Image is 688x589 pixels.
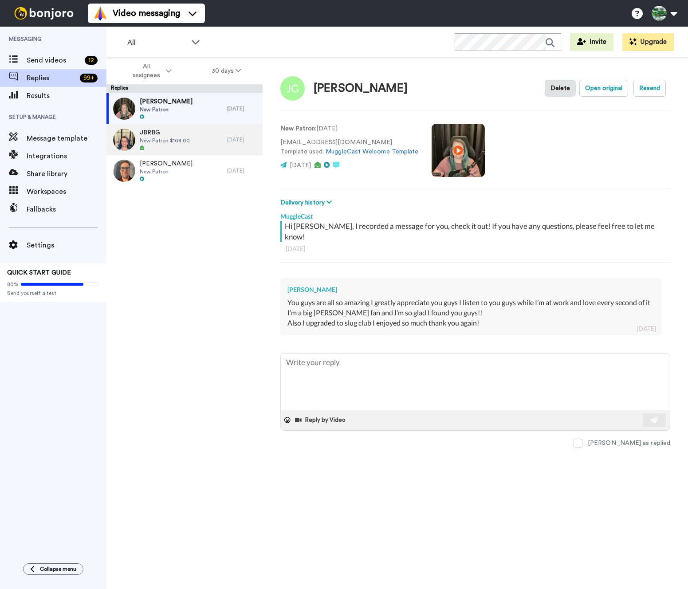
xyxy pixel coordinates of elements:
span: All assignees [128,62,164,80]
strong: New Patron [280,126,315,132]
span: [PERSON_NAME] [140,159,193,168]
div: [DATE] [227,167,258,174]
span: [DATE] [290,162,311,169]
span: Fallbacks [27,204,106,215]
div: [DATE] [227,105,258,112]
span: Results [27,90,106,101]
div: Replies [106,84,263,93]
span: Send videos [27,55,81,66]
div: MuggleCast [280,208,670,221]
span: [PERSON_NAME] [140,97,193,106]
span: Collapse menu [40,565,76,573]
button: Open original [579,80,628,97]
img: vm-color.svg [93,6,107,20]
img: dd290714-b611-42e7-b0f0-8364958d0cef-thumb.jpg [113,98,135,120]
a: MuggleCast Welcome Template [326,149,418,155]
div: [DATE] [286,244,665,253]
button: Reply by Video [294,413,348,427]
img: Image of Jaycob Gilstrap [280,76,305,101]
div: [DATE] [637,324,656,333]
span: Share library [27,169,106,179]
span: Replies [27,73,76,83]
a: [PERSON_NAME]New Patron[DATE] [106,93,263,124]
button: Invite [570,33,613,51]
a: [PERSON_NAME]New Patron[DATE] [106,155,263,186]
span: New Patron [140,106,193,113]
button: Delete [545,80,576,97]
span: New Patron [140,168,193,175]
span: Workspaces [27,186,106,197]
span: 80% [7,281,19,288]
div: 99 + [80,74,98,82]
button: All assignees [108,59,192,83]
img: 0585f5e6-c4a2-4e6f-87bb-715481de936b-thumb.jpg [113,160,135,182]
img: send-white.svg [650,416,660,424]
p: [EMAIL_ADDRESS][DOMAIN_NAME] Template used: [280,138,418,157]
button: Upgrade [622,33,674,51]
img: bj-logo-header-white.svg [11,7,77,20]
div: Also I upgraded to slug club I enjoyed so much thank you again! [287,318,654,328]
div: Hi [PERSON_NAME], I recorded a message for you, check it out! If you have any questions, please f... [285,221,668,242]
div: [DATE] [227,136,258,143]
button: Resend [633,80,666,97]
span: QUICK START GUIDE [7,270,71,276]
button: 30 days [192,63,261,79]
span: Video messaging [113,7,180,20]
div: [PERSON_NAME] [287,285,654,294]
span: All [127,37,187,48]
button: Collapse menu [23,563,83,575]
span: Send yourself a test [7,290,99,297]
img: 0cfbb21a-4635-4ea9-93dd-a856af5548bf-thumb.jpg [113,129,135,151]
div: [PERSON_NAME] as replied [588,439,670,448]
span: New Patron $108.00 [140,137,190,144]
button: Delivery history [280,198,334,208]
span: JBRBG [140,128,190,137]
div: 12 [85,56,98,65]
div: You guys are all so amazing I greatly appreciate you guys I listen to you guys while I’m at work ... [287,298,654,318]
div: [PERSON_NAME] [314,82,408,95]
a: JBRBGNew Patron $108.00[DATE] [106,124,263,155]
span: Message template [27,133,106,144]
span: Integrations [27,151,106,161]
span: Settings [27,240,106,251]
p: : [DATE] [280,124,418,134]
